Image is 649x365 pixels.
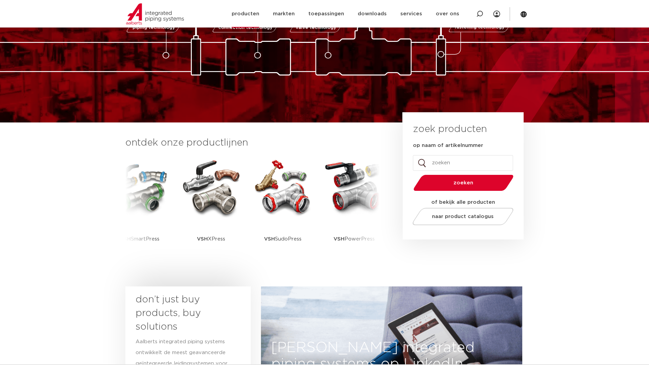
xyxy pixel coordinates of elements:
h3: ontdek onze productlijnen [125,136,380,150]
a: naar product catalogus [411,208,515,225]
span: connection technology [218,26,272,30]
span: naar product catalogus [432,214,494,219]
span: fastening technology [454,26,505,30]
span: piping technology [133,26,175,30]
strong: VSH [197,236,208,242]
input: zoeken [413,155,513,171]
strong: VSH [264,236,275,242]
span: zoeken [431,180,496,185]
a: VSHSudoPress [252,156,313,260]
p: XPress [197,218,225,260]
p: PowerPress [334,218,375,260]
a: VSHSmartPress [109,156,170,260]
h3: zoek producten [413,122,487,136]
strong: VSH [120,236,131,242]
span: valve technology [296,26,336,30]
strong: VSH [334,236,344,242]
label: op naam of artikelnummer [413,142,483,149]
a: VSHXPress [181,156,242,260]
button: zoeken [411,174,516,192]
h3: don’t just buy products, buy solutions [136,293,228,334]
a: VSHPowerPress [324,156,385,260]
p: SudoPress [264,218,302,260]
p: SmartPress [120,218,159,260]
strong: of bekijk alle producten [431,200,495,205]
